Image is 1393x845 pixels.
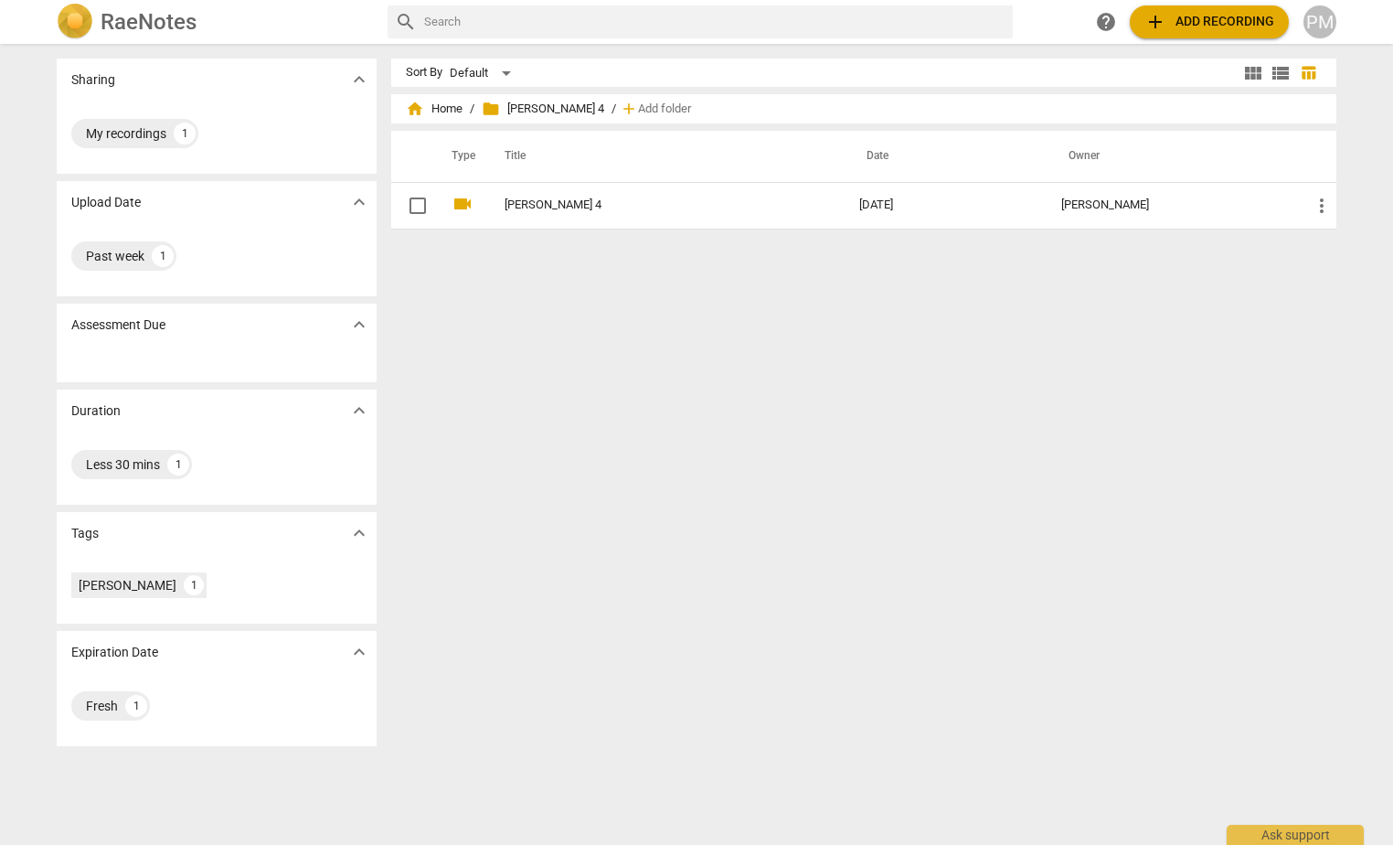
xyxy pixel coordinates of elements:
span: add [1144,11,1166,33]
span: table_chart [1300,64,1317,81]
span: / [611,102,616,116]
a: LogoRaeNotes [57,4,373,40]
span: view_module [1242,62,1264,84]
a: Help [1090,5,1122,38]
span: expand_more [348,314,370,336]
div: Less 30 mins [86,455,160,474]
span: help [1095,11,1117,33]
span: search [395,11,417,33]
div: 1 [152,245,174,267]
div: Default [450,59,517,88]
span: expand_more [348,69,370,91]
span: Add folder [638,102,691,116]
div: [PERSON_NAME] [1061,198,1281,212]
p: Duration [71,401,121,421]
span: [PERSON_NAME] 4 [482,100,604,118]
th: Date [845,131,1047,182]
div: Sort By [406,66,442,80]
p: Sharing [71,70,115,90]
button: Show more [346,638,373,666]
th: Title [483,131,845,182]
div: 1 [125,695,147,717]
th: Type [437,131,483,182]
span: expand_more [348,641,370,663]
span: more_vert [1311,195,1333,217]
button: Table view [1294,59,1322,87]
span: / [470,102,474,116]
button: PM [1303,5,1336,38]
div: [PERSON_NAME] [79,576,176,594]
button: Show more [346,519,373,547]
span: folder [482,100,500,118]
div: Ask support [1227,825,1364,845]
button: Show more [346,188,373,216]
div: 1 [167,454,189,476]
th: Owner [1047,131,1296,182]
span: view_list [1270,62,1292,84]
a: [PERSON_NAME] 4 [505,198,793,212]
span: add [620,100,638,118]
h2: RaeNotes [101,9,197,35]
button: Upload [1130,5,1289,38]
button: Show more [346,397,373,424]
button: List view [1267,59,1294,87]
span: Home [406,100,463,118]
div: Fresh [86,697,118,715]
span: Add recording [1144,11,1274,33]
td: [DATE] [845,182,1047,229]
div: My recordings [86,124,166,143]
p: Expiration Date [71,643,158,662]
span: expand_more [348,400,370,422]
span: home [406,100,424,118]
div: 1 [184,575,204,595]
button: Show more [346,66,373,93]
input: Search [424,7,1005,37]
p: Assessment Due [71,316,165,335]
img: Logo [57,4,93,40]
div: Past week [86,247,144,265]
button: Show more [346,311,373,338]
span: expand_more [348,522,370,544]
p: Tags [71,524,99,543]
span: expand_more [348,191,370,213]
span: videocam [452,193,473,215]
div: 1 [174,123,196,144]
p: Upload Date [71,193,141,212]
button: Tile view [1239,59,1267,87]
